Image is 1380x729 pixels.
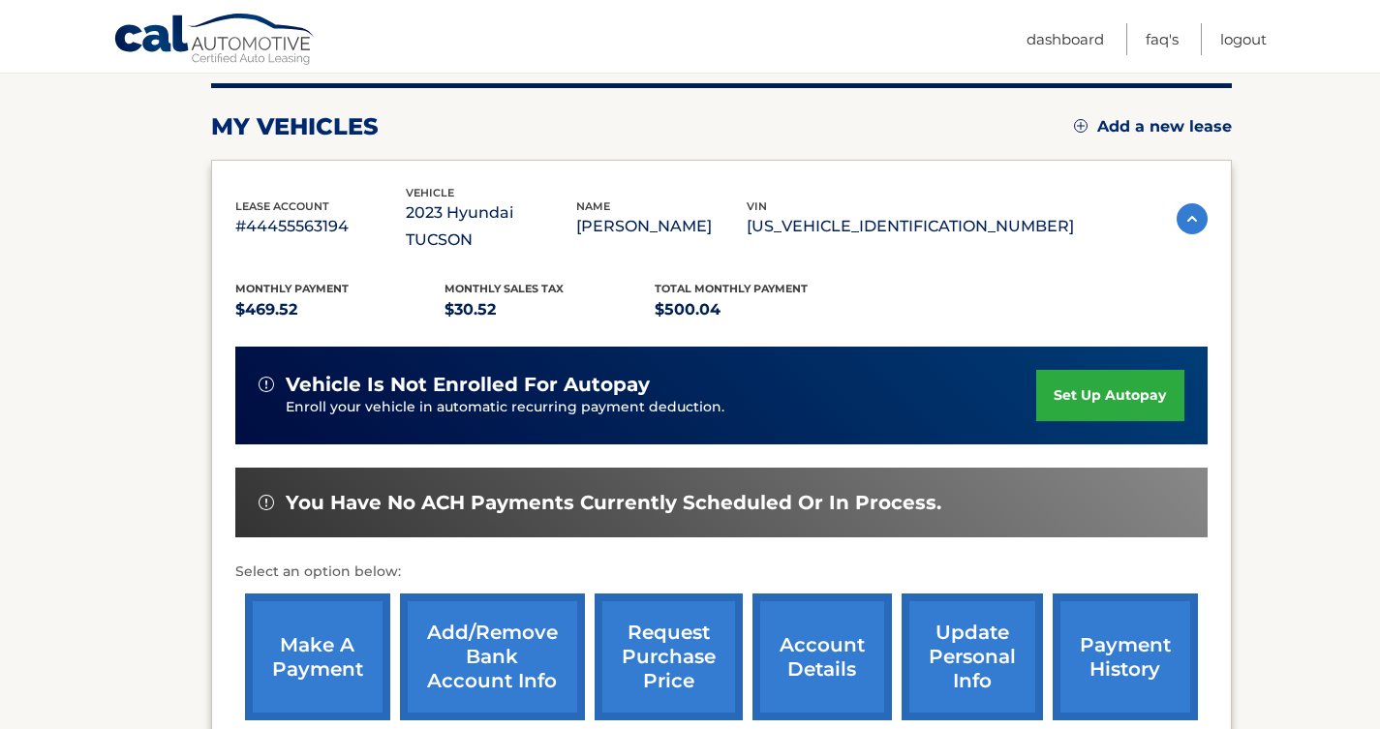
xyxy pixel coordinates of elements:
[259,377,274,392] img: alert-white.svg
[595,593,743,720] a: request purchase price
[259,495,274,510] img: alert-white.svg
[286,491,941,515] span: You have no ACH payments currently scheduled or in process.
[286,397,1037,418] p: Enroll your vehicle in automatic recurring payment deduction.
[1220,23,1267,55] a: Logout
[235,296,445,323] p: $469.52
[576,213,747,240] p: [PERSON_NAME]
[400,593,585,720] a: Add/Remove bank account info
[445,296,655,323] p: $30.52
[1146,23,1179,55] a: FAQ's
[747,199,767,213] span: vin
[576,199,610,213] span: name
[747,213,1074,240] p: [US_VEHICLE_IDENTIFICATION_NUMBER]
[245,593,390,720] a: make a payment
[1053,593,1198,720] a: payment history
[1027,23,1104,55] a: Dashboard
[406,199,576,254] p: 2023 Hyundai TUCSON
[235,282,349,295] span: Monthly Payment
[902,593,1043,720] a: update personal info
[211,112,379,141] h2: my vehicles
[235,561,1208,584] p: Select an option below:
[235,213,406,240] p: #44455563194
[113,13,317,69] a: Cal Automotive
[1036,370,1183,421] a: set up autopay
[1074,119,1088,133] img: add.svg
[655,282,808,295] span: Total Monthly Payment
[1177,203,1208,234] img: accordion-active.svg
[1074,117,1232,137] a: Add a new lease
[235,199,329,213] span: lease account
[406,186,454,199] span: vehicle
[445,282,564,295] span: Monthly sales Tax
[286,373,650,397] span: vehicle is not enrolled for autopay
[752,593,892,720] a: account details
[655,296,865,323] p: $500.04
